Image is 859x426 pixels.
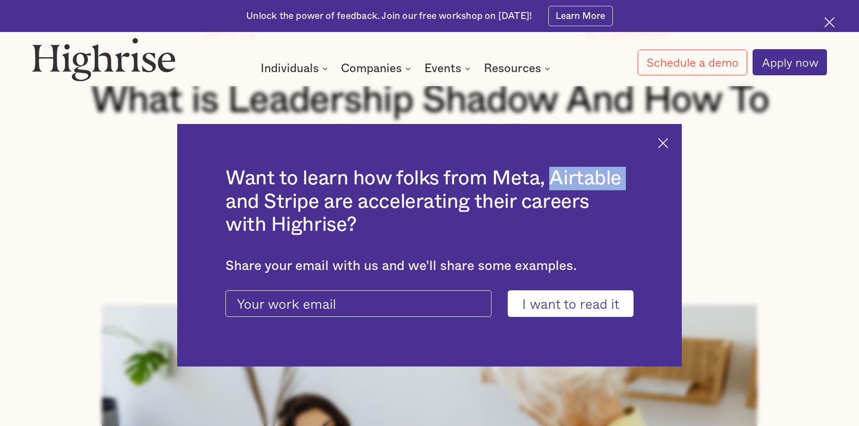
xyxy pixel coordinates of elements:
img: Cross icon [658,138,668,148]
div: Companies [341,63,402,74]
input: I want to read it [508,290,634,317]
div: Events [424,63,473,74]
div: Events [424,63,461,74]
div: Resources [484,63,553,74]
h2: Want to learn how folks from Meta, Airtable and Stripe are accelerating their careers with Highrise? [225,167,634,237]
div: Companies [341,63,413,74]
div: Resources [484,63,541,74]
div: Individuals [261,63,331,74]
div: Individuals [261,63,319,74]
a: Learn More [548,6,613,26]
img: Highrise logo [32,37,175,81]
a: Schedule a demo [638,50,748,75]
img: Cross icon [824,17,835,27]
a: Apply now [753,49,827,75]
input: Your work email [225,290,492,317]
form: current-ascender-blog-article-modal-form [225,290,634,317]
div: Unlock the power of feedback. Join our free workshop on [DATE]! [246,10,532,23]
div: Share your email with us and we'll share some examples. [225,258,634,274]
